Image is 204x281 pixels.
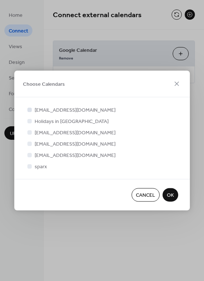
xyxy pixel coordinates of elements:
span: [EMAIL_ADDRESS][DOMAIN_NAME] [35,129,115,137]
span: Choose Calendars [23,81,65,88]
span: OK [167,192,174,199]
span: [EMAIL_ADDRESS][DOMAIN_NAME] [35,152,115,159]
span: [EMAIL_ADDRESS][DOMAIN_NAME] [35,107,115,114]
span: [EMAIL_ADDRESS][DOMAIN_NAME] [35,140,115,148]
button: Cancel [132,188,160,202]
span: Cancel [136,192,155,199]
button: OK [162,188,178,202]
span: sparx [35,163,47,171]
span: Holidays in [GEOGRAPHIC_DATA] [35,118,109,126]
